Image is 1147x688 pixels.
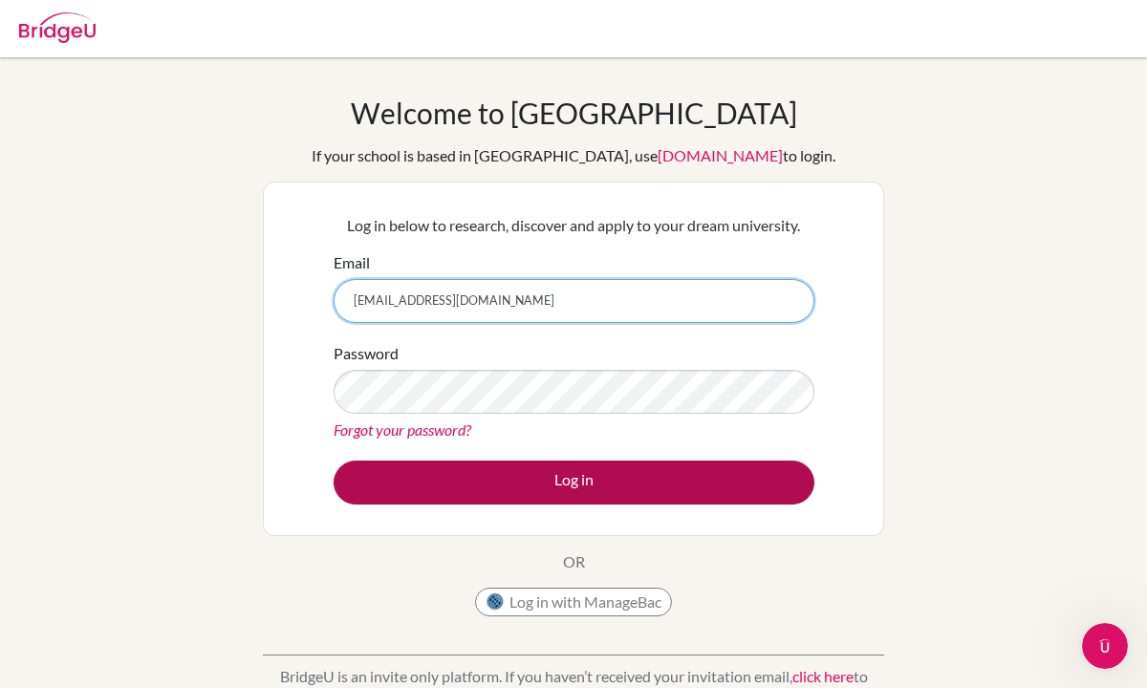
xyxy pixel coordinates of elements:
[563,550,585,573] p: OR
[475,588,672,616] button: Log in with ManageBac
[19,12,96,43] img: Bridge-U
[334,420,471,439] a: Forgot your password?
[792,667,854,685] a: click here
[334,214,814,237] p: Log in below to research, discover and apply to your dream university.
[312,144,835,167] div: If your school is based in [GEOGRAPHIC_DATA], use to login.
[334,251,370,274] label: Email
[334,342,399,365] label: Password
[351,96,797,130] h1: Welcome to [GEOGRAPHIC_DATA]
[658,146,783,164] a: [DOMAIN_NAME]
[334,461,814,505] button: Log in
[1082,623,1128,669] iframe: Intercom live chat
